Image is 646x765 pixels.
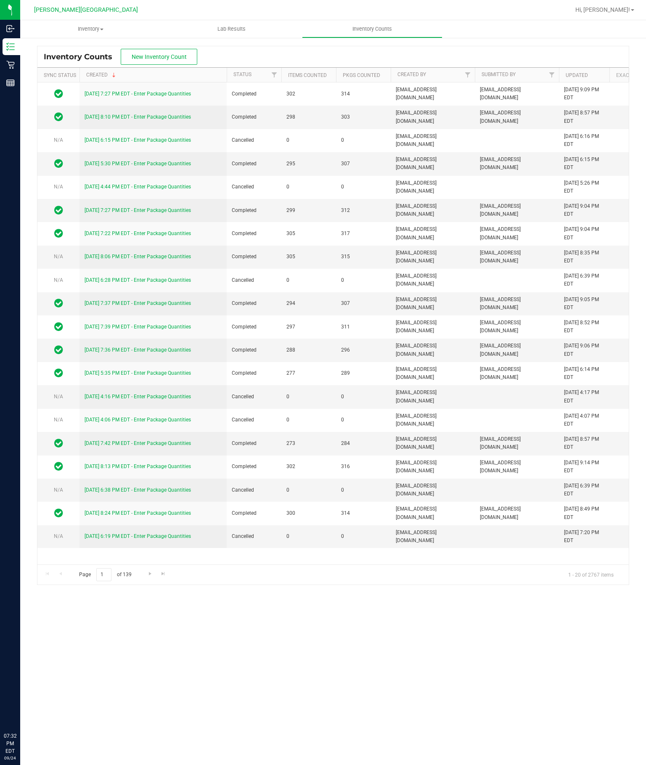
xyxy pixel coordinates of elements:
[232,393,276,401] span: Cancelled
[564,529,604,545] div: [DATE] 7:20 PM EDT
[54,158,63,169] span: In Sync
[480,365,554,381] span: [EMAIL_ADDRESS][DOMAIN_NAME]
[480,296,554,312] span: [EMAIL_ADDRESS][DOMAIN_NAME]
[54,437,63,449] span: In Sync
[54,461,63,472] span: In Sync
[564,86,604,102] div: [DATE] 9:09 PM EDT
[564,389,604,405] div: [DATE] 4:17 PM EDT
[396,86,470,102] span: [EMAIL_ADDRESS][DOMAIN_NAME]
[480,109,554,125] span: [EMAIL_ADDRESS][DOMAIN_NAME]
[6,61,15,69] inline-svg: Retail
[232,509,276,517] span: Completed
[286,299,331,307] span: 294
[232,90,276,98] span: Completed
[341,323,386,331] span: 311
[85,207,191,213] a: [DATE] 7:27 PM EDT - Enter Package Quantities
[396,179,470,195] span: [EMAIL_ADDRESS][DOMAIN_NAME]
[232,136,276,144] span: Cancelled
[161,20,302,38] a: Lab Results
[341,299,386,307] span: 307
[341,439,386,447] span: 284
[286,369,331,377] span: 277
[233,71,252,77] a: Status
[232,253,276,261] span: Completed
[341,25,403,33] span: Inventory Counts
[232,532,276,540] span: Cancelled
[232,230,276,238] span: Completed
[232,299,276,307] span: Completed
[545,68,559,82] a: Filter
[286,206,331,214] span: 299
[480,319,554,335] span: [EMAIL_ADDRESS][DOMAIN_NAME]
[157,568,169,580] a: Go to the last page
[396,296,470,312] span: [EMAIL_ADDRESS][DOMAIN_NAME]
[20,25,161,33] span: Inventory
[564,202,604,218] div: [DATE] 9:04 PM EDT
[72,568,138,581] span: Page of 139
[480,86,554,102] span: [EMAIL_ADDRESS][DOMAIN_NAME]
[286,90,331,98] span: 302
[54,184,63,190] span: N/A
[54,137,63,143] span: N/A
[54,533,63,539] span: N/A
[564,109,604,125] div: [DATE] 8:57 PM EDT
[286,160,331,168] span: 295
[480,202,554,218] span: [EMAIL_ADDRESS][DOMAIN_NAME]
[480,459,554,475] span: [EMAIL_ADDRESS][DOMAIN_NAME]
[341,346,386,354] span: 296
[232,369,276,377] span: Completed
[54,394,63,400] span: N/A
[232,346,276,354] span: Completed
[85,114,191,120] a: [DATE] 8:10 PM EDT - Enter Package Quantities
[232,463,276,471] span: Completed
[341,369,386,377] span: 289
[232,439,276,447] span: Completed
[396,412,470,428] span: [EMAIL_ADDRESS][DOMAIN_NAME]
[397,71,426,77] a: Created By
[288,72,327,78] a: Items Counted
[85,417,191,423] a: [DATE] 4:06 PM EDT - Enter Package Quantities
[341,276,386,284] span: 0
[396,482,470,498] span: [EMAIL_ADDRESS][DOMAIN_NAME]
[341,416,386,424] span: 0
[482,71,516,77] a: Submitted By
[85,277,191,283] a: [DATE] 6:28 PM EDT - Enter Package Quantities
[85,230,191,236] a: [DATE] 7:22 PM EDT - Enter Package Quantities
[85,370,191,376] a: [DATE] 5:35 PM EDT - Enter Package Quantities
[566,72,588,78] a: Updated
[480,225,554,241] span: [EMAIL_ADDRESS][DOMAIN_NAME]
[54,321,63,333] span: In Sync
[286,183,331,191] span: 0
[302,20,443,38] a: Inventory Counts
[34,6,138,13] span: [PERSON_NAME][GEOGRAPHIC_DATA]
[54,111,63,123] span: In Sync
[341,230,386,238] span: 317
[267,68,281,82] a: Filter
[286,439,331,447] span: 273
[6,24,15,33] inline-svg: Inbound
[4,732,16,755] p: 07:32 PM EDT
[564,482,604,498] div: [DATE] 6:39 PM EDT
[341,486,386,494] span: 0
[396,272,470,288] span: [EMAIL_ADDRESS][DOMAIN_NAME]
[564,319,604,335] div: [DATE] 8:52 PM EDT
[341,532,386,540] span: 0
[232,486,276,494] span: Cancelled
[343,72,380,78] a: Pkgs Counted
[286,486,331,494] span: 0
[286,532,331,540] span: 0
[54,88,63,100] span: In Sync
[54,344,63,356] span: In Sync
[341,253,386,261] span: 315
[54,487,63,493] span: N/A
[341,136,386,144] span: 0
[8,698,34,723] iframe: Resource center
[54,507,63,519] span: In Sync
[564,225,604,241] div: [DATE] 9:04 PM EDT
[396,365,470,381] span: [EMAIL_ADDRESS][DOMAIN_NAME]
[396,225,470,241] span: [EMAIL_ADDRESS][DOMAIN_NAME]
[564,365,604,381] div: [DATE] 6:14 PM EDT
[564,249,604,265] div: [DATE] 8:35 PM EDT
[232,183,276,191] span: Cancelled
[564,342,604,358] div: [DATE] 9:06 PM EDT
